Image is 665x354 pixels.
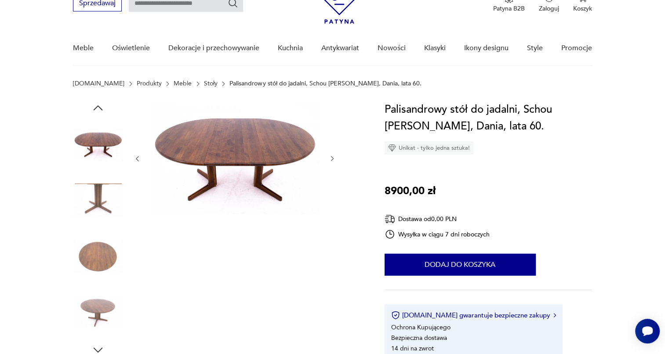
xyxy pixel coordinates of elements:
[168,31,259,65] a: Dekoracje i przechowywanie
[573,4,592,13] p: Koszyk
[391,344,434,353] li: 14 dni na zwrot
[539,4,559,13] p: Zaloguj
[527,31,543,65] a: Style
[385,229,490,240] div: Wysyłka w ciągu 7 dni roboczych
[321,31,359,65] a: Antykwariat
[204,80,218,87] a: Stoły
[73,80,124,87] a: [DOMAIN_NAME]
[391,334,447,342] li: Bezpieczna dostawa
[278,31,303,65] a: Kuchnia
[112,31,150,65] a: Oświetlenie
[73,119,123,169] img: Zdjęcie produktu Palisandrowy stół do jadalni, Schou Andersen, Dania, lata 60.
[385,183,436,199] p: 8900,00 zł
[385,214,490,225] div: Dostawa od 0,00 PLN
[385,254,536,276] button: Dodaj do koszyka
[635,319,660,343] iframe: Smartsupp widget button
[150,101,320,214] img: Zdjęcie produktu Palisandrowy stół do jadalni, Schou Andersen, Dania, lata 60.
[464,31,509,65] a: Ikony designu
[561,31,592,65] a: Promocje
[73,231,123,281] img: Zdjęcie produktu Palisandrowy stół do jadalni, Schou Andersen, Dania, lata 60.
[378,31,406,65] a: Nowości
[229,80,421,87] p: Palisandrowy stół do jadalni, Schou [PERSON_NAME], Dania, lata 60.
[493,4,525,13] p: Patyna B2B
[391,311,400,320] img: Ikona certyfikatu
[73,175,123,225] img: Zdjęcie produktu Palisandrowy stół do jadalni, Schou Andersen, Dania, lata 60.
[174,80,192,87] a: Meble
[385,214,395,225] img: Ikona dostawy
[388,144,396,152] img: Ikona diamentu
[391,311,556,320] button: [DOMAIN_NAME] gwarantuje bezpieczne zakupy
[73,31,94,65] a: Meble
[137,80,162,87] a: Produkty
[385,101,592,135] h1: Palisandrowy stół do jadalni, Schou [PERSON_NAME], Dania, lata 60.
[553,313,556,317] img: Ikona strzałki w prawo
[385,141,473,155] div: Unikat - tylko jedna sztuka!
[73,1,122,7] a: Sprzedawaj
[424,31,446,65] a: Klasyki
[73,288,123,338] img: Zdjęcie produktu Palisandrowy stół do jadalni, Schou Andersen, Dania, lata 60.
[391,323,451,332] li: Ochrona Kupującego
